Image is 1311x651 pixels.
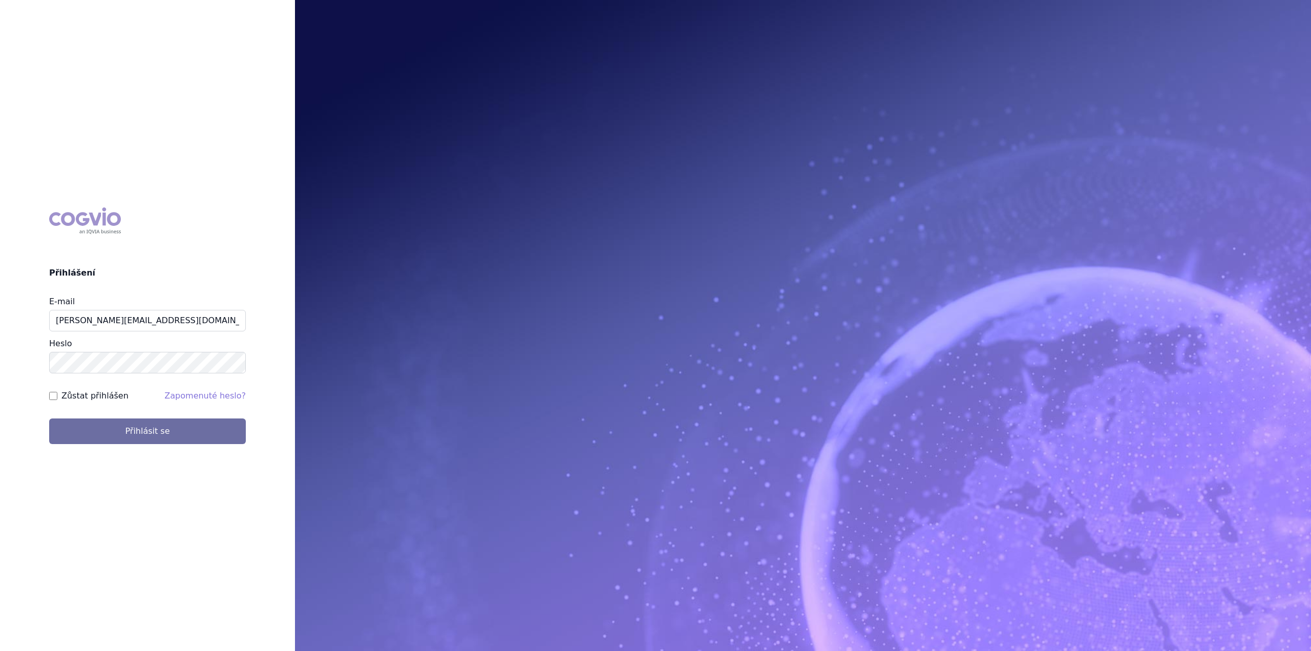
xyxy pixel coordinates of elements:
[49,207,121,234] div: COGVIO
[49,339,72,348] label: Heslo
[164,391,246,401] a: Zapomenuté heslo?
[49,297,75,306] label: E-mail
[61,390,129,402] label: Zůstat přihlášen
[49,267,246,279] h2: Přihlášení
[49,418,246,444] button: Přihlásit se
